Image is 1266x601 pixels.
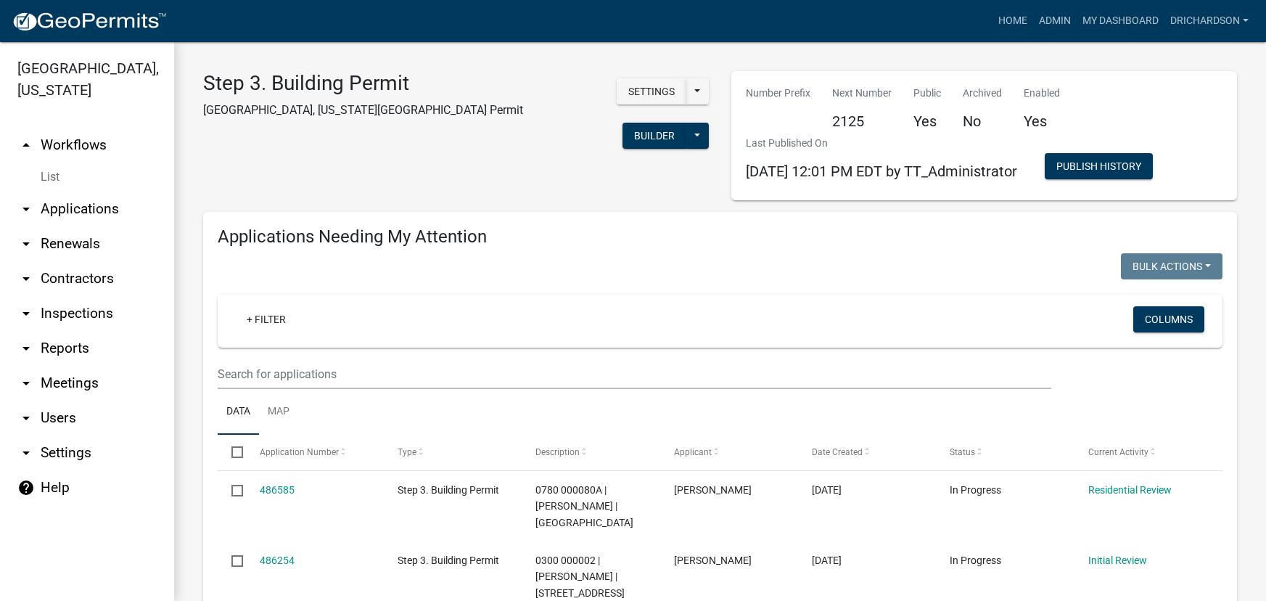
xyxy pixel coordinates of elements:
a: Residential Review [1088,484,1172,496]
i: arrow_drop_down [17,444,35,462]
a: Admin [1033,7,1077,35]
p: Next Number [832,86,892,101]
span: Roxie Veal [674,555,752,566]
a: My Dashboard [1077,7,1164,35]
a: Map [259,389,298,436]
span: [DATE] 12:01 PM EDT by TT_Administrator [746,163,1017,180]
h4: Applications Needing My Attention [218,226,1222,248]
button: Builder [622,123,686,149]
datatable-header-cell: Type [384,435,522,470]
i: arrow_drop_down [17,270,35,287]
p: Enabled [1024,86,1060,101]
a: 486585 [260,484,295,496]
i: arrow_drop_down [17,340,35,357]
i: help [17,479,35,496]
wm-modal-confirm: Workflow Publish History [1045,162,1153,173]
a: + Filter [235,306,297,332]
span: In Progress [950,484,1001,496]
span: Date Created [812,447,863,457]
p: Last Published On [746,136,1017,151]
span: Step 3. Building Permit [398,555,499,566]
datatable-header-cell: Select [218,435,245,470]
button: Publish History [1045,153,1153,179]
datatable-header-cell: Description [522,435,659,470]
i: arrow_drop_down [17,375,35,392]
h5: No [963,113,1002,130]
a: 486254 [260,555,295,566]
p: [GEOGRAPHIC_DATA], [US_STATE][GEOGRAPHIC_DATA] Permit [203,102,523,119]
h3: Step 3. Building Permit [203,71,523,96]
span: 10/01/2025 [812,484,842,496]
h5: Yes [1024,113,1060,130]
i: arrow_drop_up [17,136,35,154]
a: Home [992,7,1033,35]
i: arrow_drop_down [17,409,35,427]
button: Bulk Actions [1121,253,1222,279]
datatable-header-cell: Date Created [798,435,936,470]
button: Settings [617,78,686,105]
a: Data [218,389,259,436]
i: arrow_drop_down [17,235,35,253]
span: 10/01/2025 [812,555,842,566]
datatable-header-cell: Application Number [245,435,383,470]
span: In Progress [950,555,1001,566]
span: Status [950,447,975,457]
h5: 2125 [832,113,892,130]
i: arrow_drop_down [17,200,35,218]
datatable-header-cell: Applicant [660,435,798,470]
datatable-header-cell: Status [936,435,1074,470]
span: Applicant [674,447,712,457]
a: drichardson [1164,7,1254,35]
p: Number Prefix [746,86,810,101]
i: arrow_drop_down [17,305,35,322]
datatable-header-cell: Current Activity [1074,435,1212,470]
input: Search for applications [218,359,1051,389]
p: Archived [963,86,1002,101]
h5: Yes [913,113,941,130]
span: Teri Hoppe [674,484,752,496]
button: Columns [1133,306,1204,332]
p: Public [913,86,941,101]
span: 0300 000002 | VEAL ROXIE | 1299 LOWER BIG SPRINGS RD [535,555,625,600]
span: Type [398,447,416,457]
a: Initial Review [1088,555,1147,566]
span: Step 3. Building Permit [398,484,499,496]
span: Description [535,447,580,457]
span: Current Activity [1088,447,1148,457]
span: 0780 000080A | HOPPE TERI | WEST POINT RD [535,484,633,529]
span: Application Number [260,447,339,457]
